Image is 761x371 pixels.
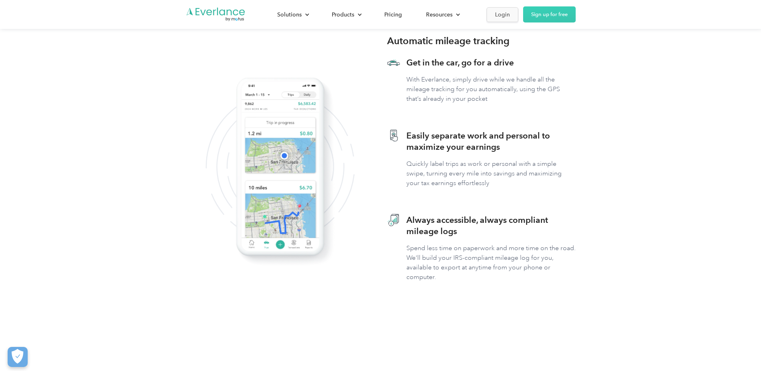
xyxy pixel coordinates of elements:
p: With Everlance, simply drive while we handle all the mileage tracking for you automatically, usin... [406,75,576,104]
h3: Always accessible, always compliant mileage logs [406,214,576,237]
div: Login [495,10,510,20]
a: Pricing [376,8,410,22]
a: Go to homepage [186,7,246,22]
a: Sign up for free [523,6,576,22]
div: Solutions [277,10,302,20]
div: Pricing [384,10,402,20]
div: Products [324,8,368,22]
h3: Easily separate work and personal to maximize your earnings [406,130,576,153]
h3: Automatic mileage tracking [387,34,509,48]
button: Cookies Settings [8,347,28,367]
div: Products [332,10,354,20]
img: Everlance top mileage tracking app [223,65,337,268]
p: Spend less time on paperwork and more time on the road. We'll build your IRS-compliant mileage lo... [406,243,576,282]
div: Resources [418,8,467,22]
h3: Get in the car, go for a drive [406,57,576,68]
div: Resources [426,10,453,20]
p: Quickly label trips as work or personal with a simple swipe, turning every mile into savings and ... [406,159,576,188]
a: Login [487,7,518,22]
div: Solutions [269,8,316,22]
